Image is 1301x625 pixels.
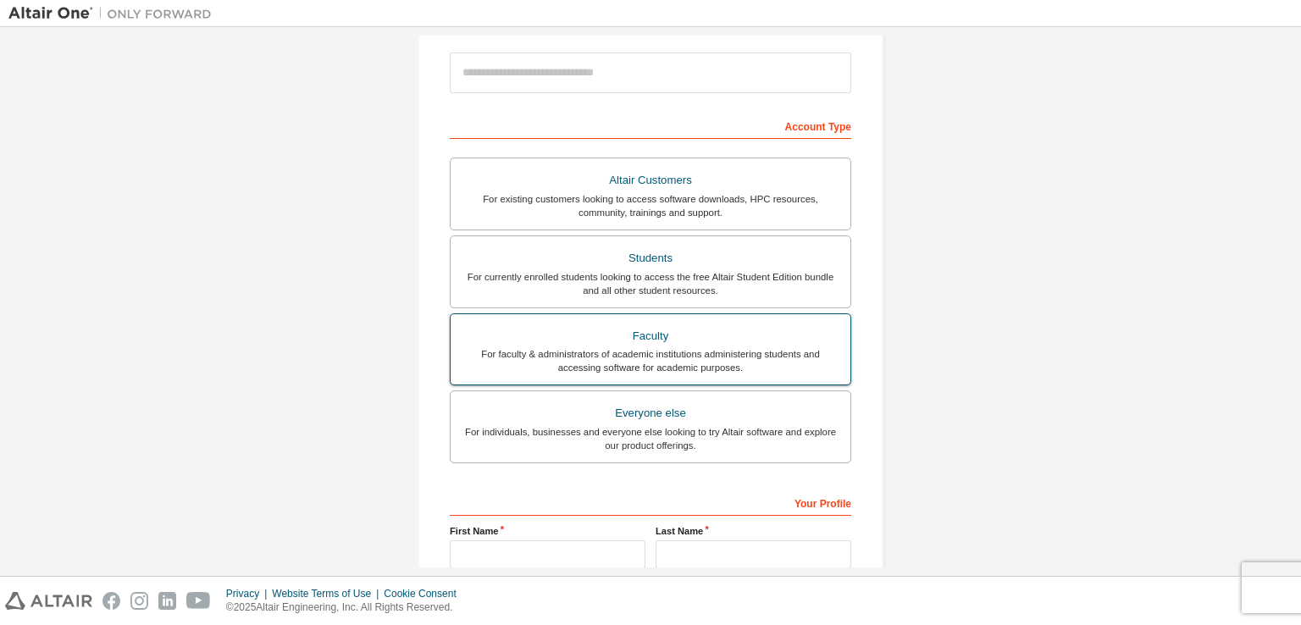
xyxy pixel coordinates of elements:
div: Altair Customers [461,169,840,192]
div: For individuals, businesses and everyone else looking to try Altair software and explore our prod... [461,425,840,452]
div: Privacy [226,587,272,600]
img: linkedin.svg [158,592,176,610]
div: Cookie Consent [384,587,466,600]
div: Website Terms of Use [272,587,384,600]
div: Faculty [461,324,840,348]
div: Everyone else [461,401,840,425]
p: © 2025 Altair Engineering, Inc. All Rights Reserved. [226,600,467,615]
img: youtube.svg [186,592,211,610]
div: For existing customers looking to access software downloads, HPC resources, community, trainings ... [461,192,840,219]
div: For faculty & administrators of academic institutions administering students and accessing softwa... [461,347,840,374]
img: instagram.svg [130,592,148,610]
img: facebook.svg [102,592,120,610]
div: Account Type [450,112,851,139]
img: altair_logo.svg [5,592,92,610]
div: Students [461,246,840,270]
label: Last Name [656,524,851,538]
img: Altair One [8,5,220,22]
div: For currently enrolled students looking to access the free Altair Student Edition bundle and all ... [461,270,840,297]
div: Your Profile [450,489,851,516]
label: First Name [450,524,645,538]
